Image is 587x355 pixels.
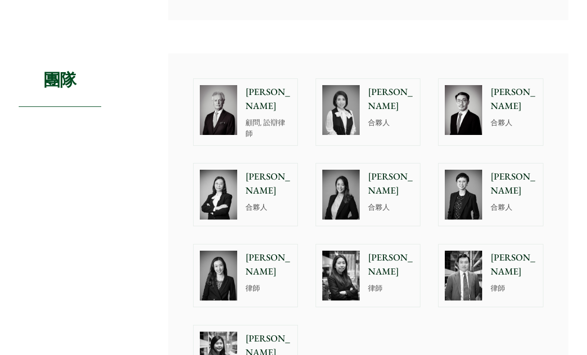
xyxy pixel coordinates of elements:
p: [PERSON_NAME] [368,85,414,113]
p: 合夥人 [490,202,536,213]
p: 律師 [490,283,536,294]
a: [PERSON_NAME] 顧問, 訟辯律師 [193,78,298,146]
a: [PERSON_NAME] 合夥人 [438,78,543,146]
p: [PERSON_NAME] [245,85,291,113]
p: [PERSON_NAME] [490,251,536,279]
p: 合夥人 [368,202,414,213]
p: 合夥人 [245,202,291,213]
p: 合夥人 [368,117,414,128]
p: 律師 [245,283,291,294]
a: [PERSON_NAME] 律師 [438,244,543,307]
p: [PERSON_NAME] [368,251,414,279]
p: [PERSON_NAME] [245,170,291,198]
p: [PERSON_NAME] [368,170,414,198]
a: [PERSON_NAME] 合夥人 [316,163,420,226]
a: [PERSON_NAME] 律師 [316,244,420,307]
a: [PERSON_NAME] 律師 [193,244,298,307]
a: [PERSON_NAME] 合夥人 [193,163,298,226]
a: [PERSON_NAME] 合夥人 [316,78,420,146]
p: 顧問, 訟辯律師 [245,117,291,139]
p: 律師 [368,283,414,294]
p: [PERSON_NAME] [245,251,291,279]
p: [PERSON_NAME] [490,85,536,113]
h2: 團隊 [19,53,101,107]
a: [PERSON_NAME] 合夥人 [438,163,543,226]
p: [PERSON_NAME] [490,170,536,198]
p: 合夥人 [490,117,536,128]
